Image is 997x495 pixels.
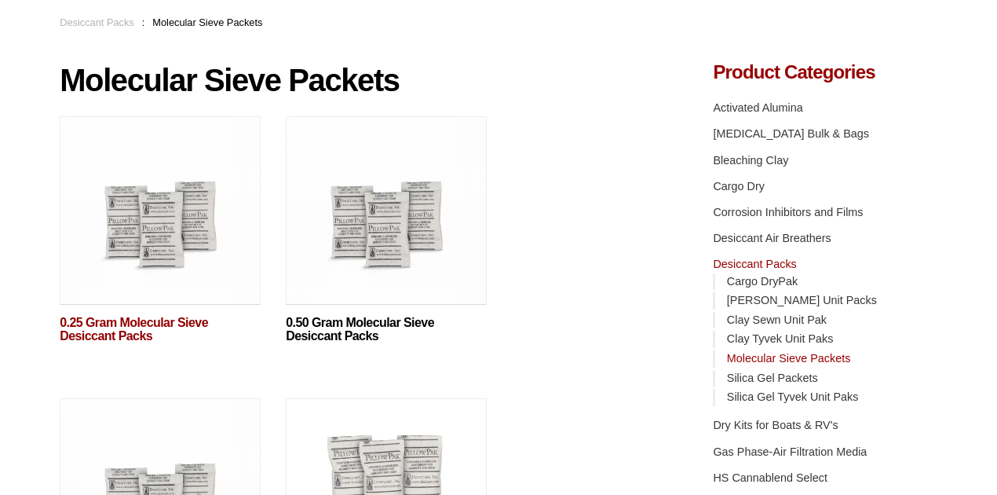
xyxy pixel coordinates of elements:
a: Activated Alumina [713,101,802,114]
a: HS Cannablend Select [713,471,827,484]
a: Cargo Dry [713,180,765,192]
a: [MEDICAL_DATA] Bulk & Bags [713,127,869,140]
a: Dry Kits for Boats & RV's [713,419,838,431]
a: Desiccant Packs [60,16,134,28]
a: Bleaching Clay [713,154,788,167]
a: Cargo DryPak [727,275,798,288]
a: Desiccant Packs [713,258,796,270]
a: Silica Gel Packets [727,372,818,384]
h4: Product Categories [713,63,937,82]
a: Clay Sewn Unit Pak [727,313,827,326]
h1: Molecular Sieve Packets [60,63,670,97]
a: 0.25 Gram Molecular Sieve Desiccant Packs [60,317,261,343]
a: Desiccant Air Breathers [713,232,831,244]
a: Gas Phase-Air Filtration Media [713,445,867,458]
a: Clay Tyvek Unit Paks [727,332,834,345]
a: Silica Gel Tyvek Unit Paks [727,390,859,403]
a: Molecular Sieve Packets [727,352,851,365]
span: Molecular Sieve Packets [152,16,262,28]
a: [PERSON_NAME] Unit Packs [727,294,877,306]
span: : [142,16,145,28]
a: 0.50 Gram Molecular Sieve Desiccant Packs [286,317,487,343]
a: Corrosion Inhibitors and Films [713,206,863,218]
